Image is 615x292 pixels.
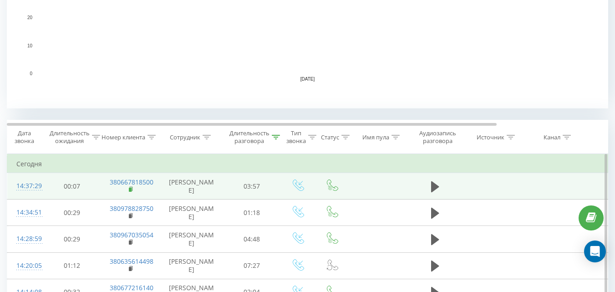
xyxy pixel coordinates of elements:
td: [PERSON_NAME] [160,173,224,200]
a: 380635614498 [110,257,153,266]
div: 14:28:59 [16,230,35,248]
div: Имя пула [362,133,389,141]
td: 01:12 [44,252,101,279]
a: 380667818500 [110,178,153,186]
text: 20 [27,15,33,20]
div: Источник [477,133,504,141]
div: Дата звонка [7,129,41,145]
td: 01:18 [224,200,280,226]
td: [PERSON_NAME] [160,226,224,252]
td: 00:29 [44,200,101,226]
a: 380677216140 [110,283,153,292]
a: 380967035054 [110,231,153,239]
td: 07:27 [224,252,280,279]
div: Статус [321,133,339,141]
div: 14:20:05 [16,257,35,275]
text: [DATE] [300,77,315,82]
div: Сотрудник [170,133,200,141]
td: 00:07 [44,173,101,200]
div: Номер клиента [102,133,145,141]
td: 04:48 [224,226,280,252]
div: Open Intercom Messenger [584,241,606,262]
div: Аудиозапись разговора [416,129,460,145]
text: 10 [27,43,33,48]
td: 00:29 [44,226,101,252]
a: 380978828750 [110,204,153,213]
div: 14:34:51 [16,204,35,221]
div: Длительность ожидания [50,129,90,145]
td: [PERSON_NAME] [160,200,224,226]
div: Канал [544,133,560,141]
div: Тип звонка [286,129,306,145]
div: Длительность разговора [229,129,269,145]
td: [PERSON_NAME] [160,252,224,279]
td: 03:57 [224,173,280,200]
text: 0 [30,71,32,76]
div: 14:37:29 [16,177,35,195]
